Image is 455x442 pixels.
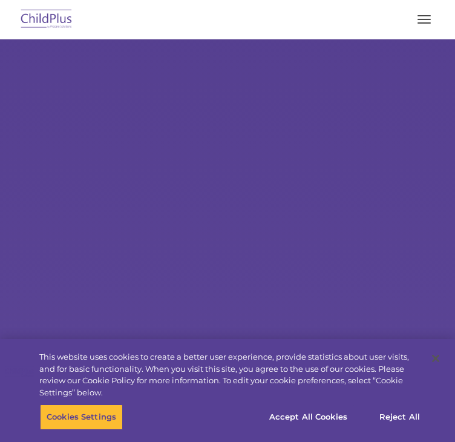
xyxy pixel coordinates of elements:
[18,5,75,34] img: ChildPlus by Procare Solutions
[362,404,437,430] button: Reject All
[40,404,123,430] button: Cookies Settings
[422,345,449,372] button: Close
[39,351,422,398] div: This website uses cookies to create a better user experience, provide statistics about user visit...
[263,404,354,430] button: Accept All Cookies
